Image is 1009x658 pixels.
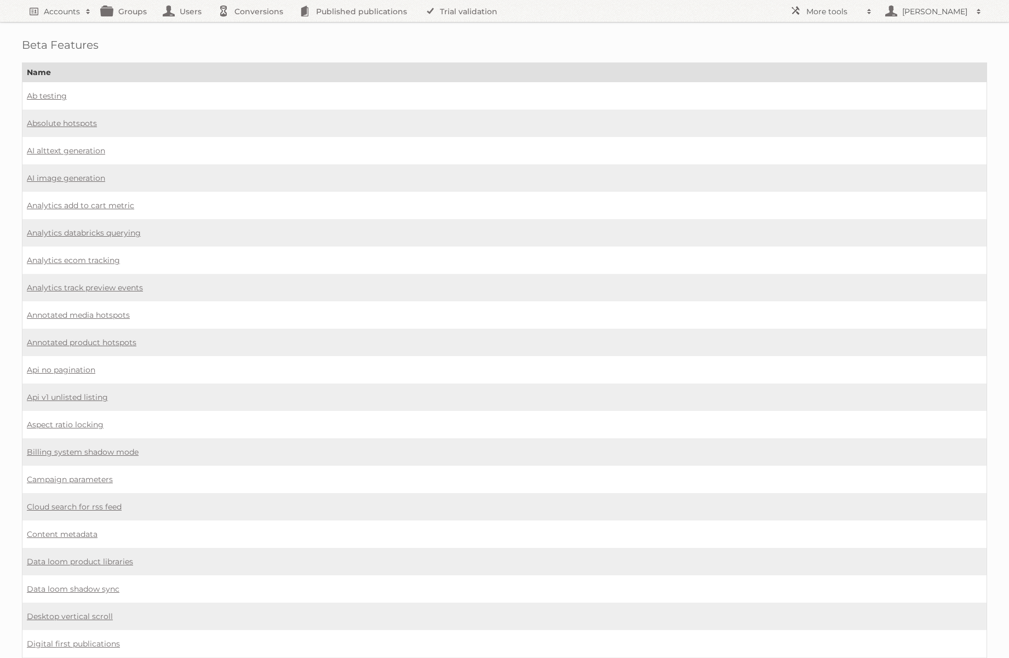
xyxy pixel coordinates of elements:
h2: Accounts [44,6,80,17]
h2: [PERSON_NAME] [899,6,971,17]
a: Analytics databricks querying [27,228,141,238]
a: Api v1 unlisted listing [27,392,108,402]
h1: Beta Features [22,38,987,52]
a: Annotated product hotspots [27,337,136,347]
a: Cloud search for rss feed [27,502,122,512]
a: Campaign parameters [27,474,113,484]
a: Absolute hotspots [27,118,97,128]
a: Aspect ratio locking [27,420,104,430]
a: Analytics add to cart metric [27,201,134,210]
a: Analytics track preview events [27,283,143,293]
a: Analytics ecom tracking [27,255,120,265]
a: Ab testing [27,91,67,101]
a: Api no pagination [27,365,95,375]
a: Digital first publications [27,639,120,649]
a: Content metadata [27,529,98,539]
a: AI alttext generation [27,146,105,156]
a: Data loom shadow sync [27,584,119,594]
a: Desktop vertical scroll [27,611,113,621]
h2: More tools [806,6,861,17]
th: Name [22,63,987,82]
a: Billing system shadow mode [27,447,139,457]
a: Data loom product libraries [27,557,133,567]
a: Annotated media hotspots [27,310,130,320]
a: AI image generation [27,173,105,183]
